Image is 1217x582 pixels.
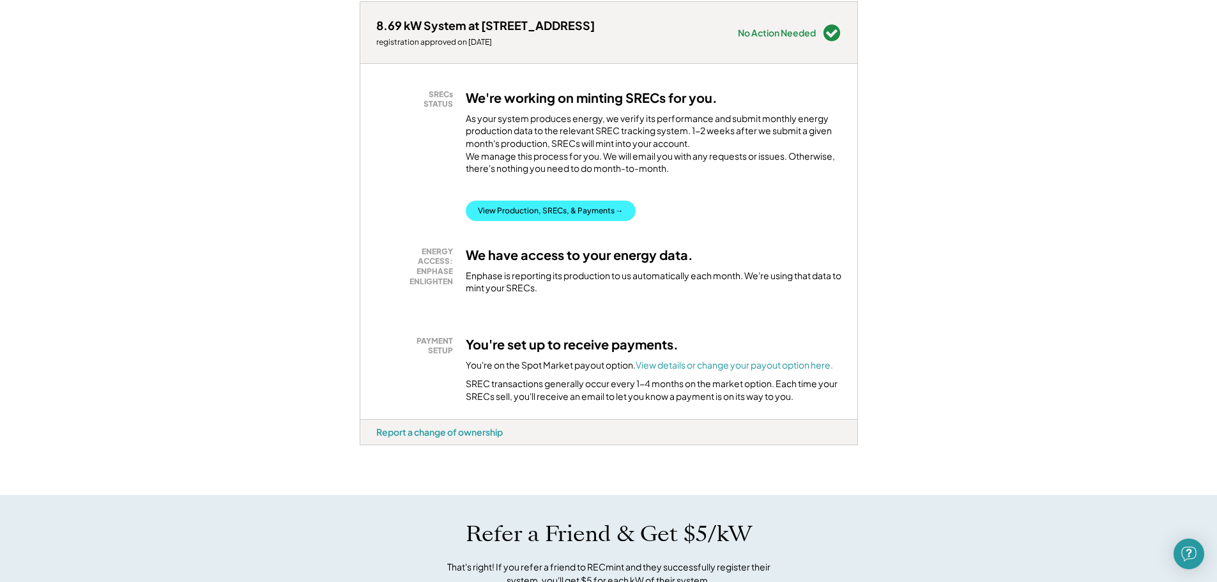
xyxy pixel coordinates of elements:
h3: We're working on minting SRECs for you. [466,89,717,106]
div: As your system produces energy, we verify its performance and submit monthly energy production da... [466,112,841,181]
div: 8.69 kW System at [STREET_ADDRESS] [376,18,595,33]
h3: We have access to your energy data. [466,247,693,263]
div: You're on the Spot Market payout option. [466,359,833,372]
div: Open Intercom Messenger [1174,539,1204,569]
div: SRECs STATUS [383,89,453,109]
div: zaykiabl - VA Distributed [360,445,401,450]
h1: Refer a Friend & Get $5/kW [466,521,752,548]
div: PAYMENT SETUP [383,336,453,356]
div: Report a change of ownership [376,426,503,438]
div: registration approved on [DATE] [376,37,595,47]
button: View Production, SRECs, & Payments → [466,201,636,221]
div: Enphase is reporting its production to us automatically each month. We're using that data to mint... [466,270,841,295]
div: ENERGY ACCESS: ENPHASE ENLIGHTEN [383,247,453,286]
h3: You're set up to receive payments. [466,336,678,353]
a: View details or change your payout option here. [636,359,833,371]
div: SREC transactions generally occur every 1-4 months on the market option. Each time your SRECs sel... [466,378,841,402]
div: No Action Needed [738,28,816,37]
